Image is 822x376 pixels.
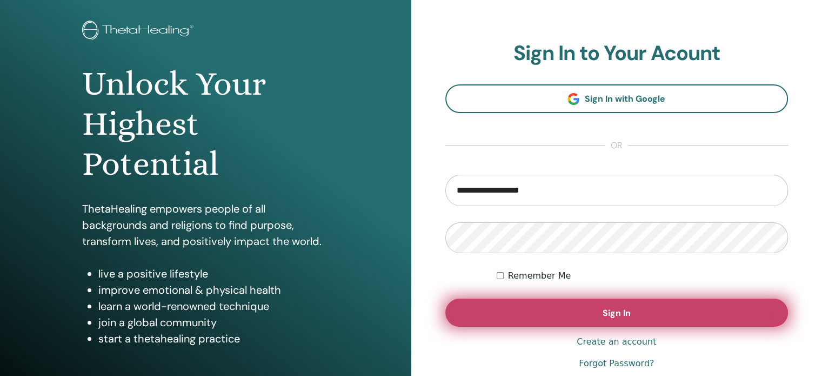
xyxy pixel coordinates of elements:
[98,298,329,314] li: learn a world-renowned technique
[445,299,788,327] button: Sign In
[508,269,571,282] label: Remember Me
[82,64,329,184] h1: Unlock Your Highest Potential
[585,93,665,104] span: Sign In with Google
[603,307,631,319] span: Sign In
[497,269,788,282] div: Keep me authenticated indefinitely or until I manually logout
[579,357,654,370] a: Forgot Password?
[82,201,329,249] p: ThetaHealing empowers people of all backgrounds and religions to find purpose, transform lives, a...
[98,282,329,298] li: improve emotional & physical health
[98,331,329,347] li: start a thetahealing practice
[98,314,329,331] li: join a global community
[98,266,329,282] li: live a positive lifestyle
[445,41,788,66] h2: Sign In to Your Acount
[445,84,788,113] a: Sign In with Google
[577,335,656,348] a: Create an account
[605,139,628,152] span: or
